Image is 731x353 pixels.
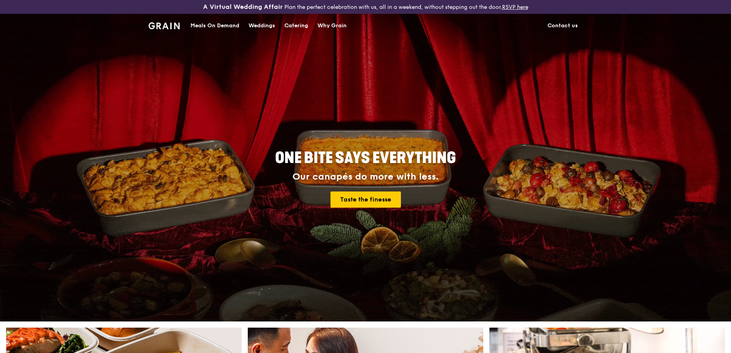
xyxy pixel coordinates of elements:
div: Why Grain [317,14,347,37]
h3: A Virtual Wedding Affair [203,3,283,11]
a: Contact us [543,14,582,37]
a: Weddings [244,14,280,37]
a: GrainGrain [149,13,180,37]
a: Catering [280,14,313,37]
a: Why Grain [313,14,351,37]
div: Our canapés do more with less. [227,172,504,182]
div: Weddings [249,14,275,37]
a: Taste the finesse [330,191,401,208]
div: Catering [284,14,308,37]
div: Meals On Demand [190,14,239,37]
div: Plan the perfect celebration with us, all in a weekend, without stepping out the door. [144,3,587,11]
img: Grain [149,22,180,29]
span: ONE BITE SAYS EVERYTHING [275,149,456,167]
a: RSVP here [502,4,528,10]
